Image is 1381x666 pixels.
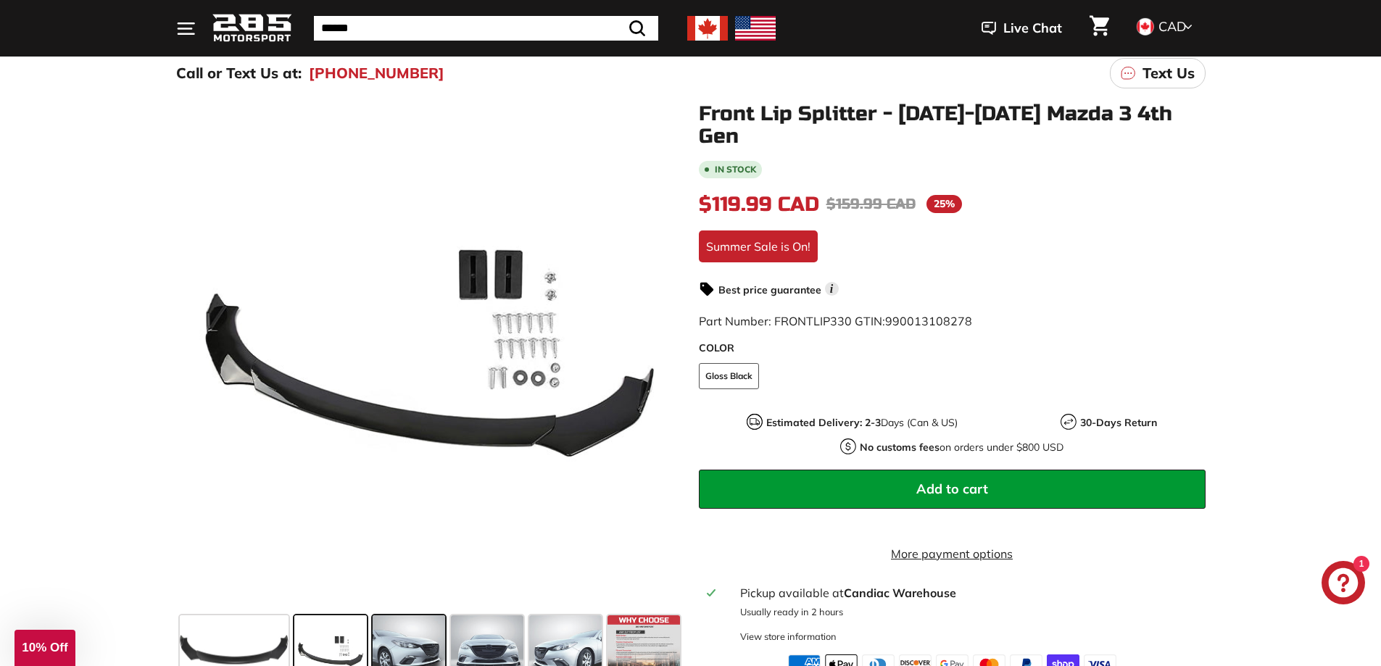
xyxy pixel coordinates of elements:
strong: Candiac Warehouse [844,586,956,600]
p: Text Us [1142,62,1195,84]
button: Add to cart [699,470,1206,509]
p: Usually ready in 2 hours [740,605,1196,619]
a: Text Us [1110,58,1206,88]
p: Days (Can & US) [766,415,958,430]
div: Pickup available at [740,584,1196,602]
strong: Best price guarantee [718,283,821,296]
div: View store information [740,630,837,644]
button: Live Chat [963,10,1081,46]
a: Cart [1081,4,1118,53]
span: i [825,282,839,296]
img: Logo_285_Motorsport_areodynamics_components [212,12,292,46]
label: COLOR [699,341,1206,356]
div: Summer Sale is On! [699,230,818,262]
a: More payment options [699,545,1206,562]
span: 990013108278 [885,314,972,328]
p: Call or Text Us at: [176,62,302,84]
span: Add to cart [916,480,988,497]
span: $119.99 CAD [699,192,819,217]
strong: 30-Days Return [1080,416,1157,429]
b: In stock [715,165,756,174]
span: 10% Off [22,641,67,654]
span: CAD [1158,18,1186,35]
input: Search [314,16,658,41]
span: 25% [926,195,962,213]
strong: No customs fees [860,441,940,454]
span: $159.99 CAD [826,195,916,213]
div: 10% Off [14,630,75,666]
h1: Front Lip Splitter - [DATE]-[DATE] Mazda 3 4th Gen [699,103,1206,148]
span: Part Number: FRONTLIP330 GTIN: [699,314,972,328]
span: Live Chat [1003,19,1062,38]
strong: Estimated Delivery: 2-3 [766,416,881,429]
p: on orders under $800 USD [860,440,1063,455]
inbox-online-store-chat: Shopify online store chat [1317,561,1369,608]
a: [PHONE_NUMBER] [309,62,444,84]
